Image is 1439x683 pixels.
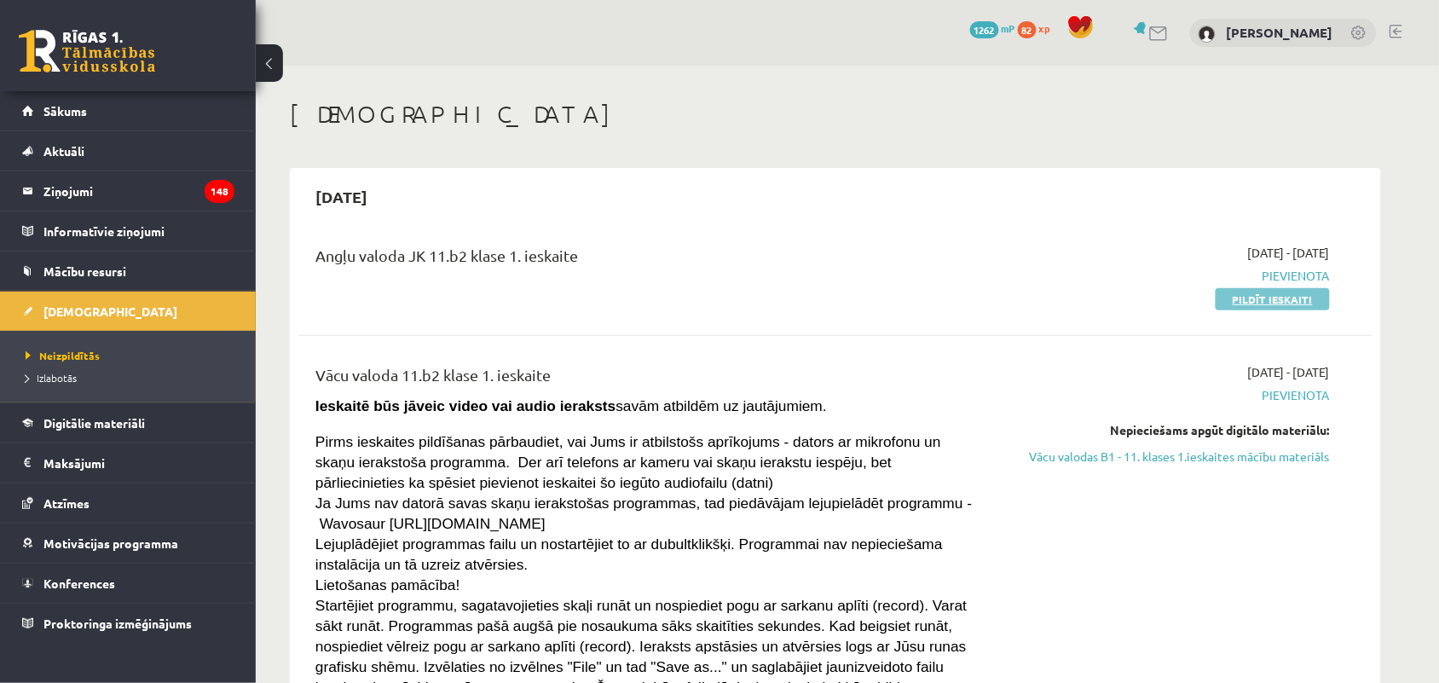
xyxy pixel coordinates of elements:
div: Nepieciešams apgūt digitālo materiālu: [1008,421,1330,439]
span: Konferences [43,576,115,591]
a: 82 xp [1018,21,1059,35]
a: Digitālie materiāli [22,403,234,443]
a: Neizpildītās [26,348,239,363]
span: mP [1002,21,1015,35]
a: [DEMOGRAPHIC_DATA] [22,292,234,331]
div: Angļu valoda JK 11.b2 klase 1. ieskaite [315,244,983,275]
span: Neizpildītās [26,349,100,362]
a: Sākums [22,91,234,130]
span: Sākums [43,103,87,119]
a: Informatīvie ziņojumi [22,211,234,251]
a: Proktoringa izmēģinājums [22,604,234,643]
span: [DATE] - [DATE] [1248,244,1330,262]
a: Vācu valodas B1 - 11. klases 1.ieskaites mācību materiāls [1008,448,1330,466]
a: Ziņojumi148 [22,171,234,211]
a: Atzīmes [22,483,234,523]
h2: [DATE] [298,177,384,217]
span: Pievienota [1008,267,1330,285]
span: Digitālie materiāli [43,415,145,431]
span: Proktoringa izmēģinājums [43,616,192,631]
i: 148 [205,180,234,203]
legend: Ziņojumi [43,171,234,211]
div: Vācu valoda 11.b2 klase 1. ieskaite [315,363,983,395]
a: Pildīt ieskaiti [1216,288,1330,310]
a: 1262 mP [970,21,1015,35]
a: Izlabotās [26,370,239,385]
span: Pievienota [1008,386,1330,404]
a: Konferences [22,564,234,603]
span: [DEMOGRAPHIC_DATA] [43,304,177,319]
span: Lejuplādējiet programmas failu un nostartējiet to ar dubultklikšķi. Programmai nav nepieciešama i... [315,535,943,573]
span: xp [1039,21,1050,35]
span: Lietošanas pamācība! [315,576,460,593]
span: 1262 [970,21,999,38]
span: Izlabotās [26,371,77,385]
span: [DATE] - [DATE] [1248,363,1330,381]
span: Pirms ieskaites pildīšanas pārbaudiet, vai Jums ir atbilstošs aprīkojums - dators ar mikrofonu un... [315,433,941,491]
a: Aktuāli [22,131,234,171]
span: Mācību resursi [43,263,126,279]
h1: [DEMOGRAPHIC_DATA] [290,100,1381,129]
img: Gabriela Kalniņa [1199,26,1216,43]
span: savām atbildēm uz jautājumiem. [315,397,827,414]
span: Aktuāli [43,143,84,159]
a: [PERSON_NAME] [1227,24,1333,41]
a: Motivācijas programma [22,524,234,563]
span: Motivācijas programma [43,535,178,551]
a: Rīgas 1. Tālmācības vidusskola [19,30,155,72]
span: 82 [1018,21,1037,38]
span: Ja Jums nav datorā savas skaņu ierakstošas programmas, tad piedāvājam lejupielādēt programmu - Wa... [315,495,973,532]
strong: Ieskaitē būs jāveic video vai audio ieraksts [315,397,616,414]
a: Mācību resursi [22,252,234,291]
a: Maksājumi [22,443,234,483]
legend: Informatīvie ziņojumi [43,211,234,251]
legend: Maksājumi [43,443,234,483]
span: Atzīmes [43,495,90,511]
